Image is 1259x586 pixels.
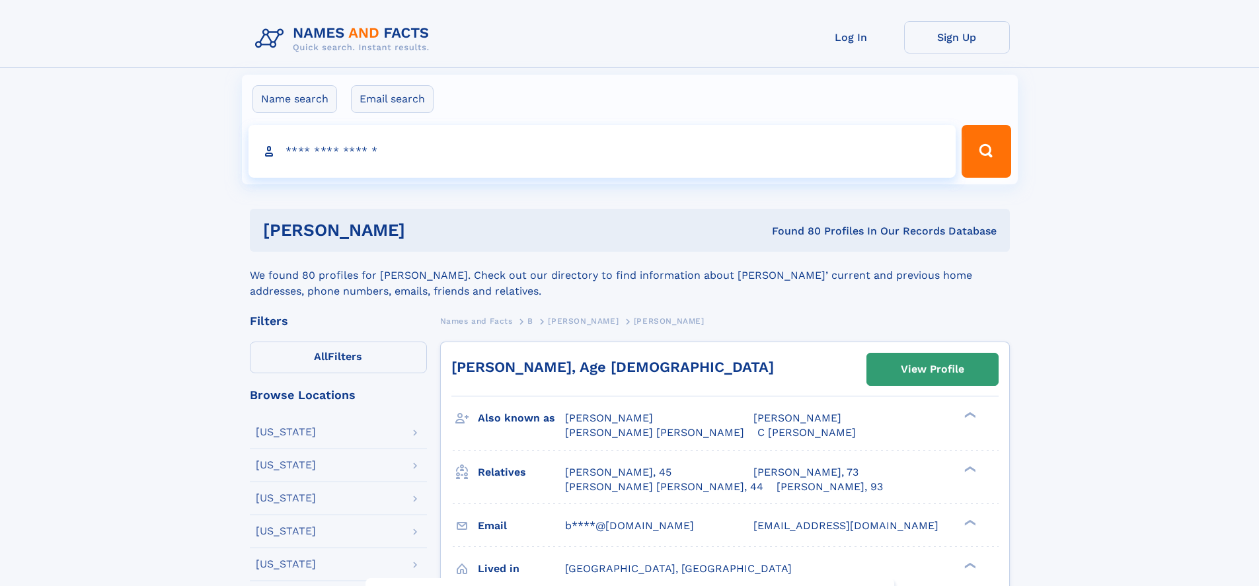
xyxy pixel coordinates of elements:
span: [PERSON_NAME] [634,316,705,326]
div: ❯ [961,518,977,527]
a: View Profile [867,353,998,385]
span: All [314,350,328,363]
a: [PERSON_NAME], Age [DEMOGRAPHIC_DATA] [451,359,774,375]
a: Log In [798,21,904,54]
h3: Lived in [478,558,565,580]
span: [PERSON_NAME] [PERSON_NAME] [565,426,744,439]
span: C [PERSON_NAME] [757,426,856,439]
a: Names and Facts [440,312,513,329]
h1: [PERSON_NAME] [263,222,589,238]
div: [US_STATE] [256,460,316,470]
span: [EMAIL_ADDRESS][DOMAIN_NAME] [753,519,938,532]
label: Email search [351,85,434,113]
div: View Profile [901,354,964,385]
a: [PERSON_NAME], 73 [753,465,858,480]
label: Name search [252,85,337,113]
a: [PERSON_NAME] [PERSON_NAME], 44 [565,480,763,494]
div: ❯ [961,561,977,569]
div: Found 80 Profiles In Our Records Database [588,224,997,238]
h3: Also known as [478,407,565,429]
a: [PERSON_NAME], 45 [565,465,671,480]
a: [PERSON_NAME], 93 [777,480,883,494]
span: [PERSON_NAME] [565,412,653,424]
input: search input [248,125,956,178]
div: [US_STATE] [256,493,316,503]
a: B [527,312,533,329]
span: [PERSON_NAME] [753,412,841,424]
button: Search Button [962,125,1011,178]
div: ❯ [961,464,977,473]
div: [US_STATE] [256,427,316,437]
img: Logo Names and Facts [250,21,440,57]
label: Filters [250,342,427,373]
span: [GEOGRAPHIC_DATA], [GEOGRAPHIC_DATA] [565,562,792,575]
span: [PERSON_NAME] [548,316,619,326]
a: Sign Up [904,21,1010,54]
div: Filters [250,315,427,327]
h3: Relatives [478,461,565,484]
span: B [527,316,533,326]
div: Browse Locations [250,389,427,401]
h3: Email [478,515,565,537]
div: We found 80 profiles for [PERSON_NAME]. Check out our directory to find information about [PERSON... [250,252,1010,299]
div: ❯ [961,411,977,420]
a: [PERSON_NAME] [548,312,619,329]
div: [US_STATE] [256,559,316,569]
div: [US_STATE] [256,526,316,536]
